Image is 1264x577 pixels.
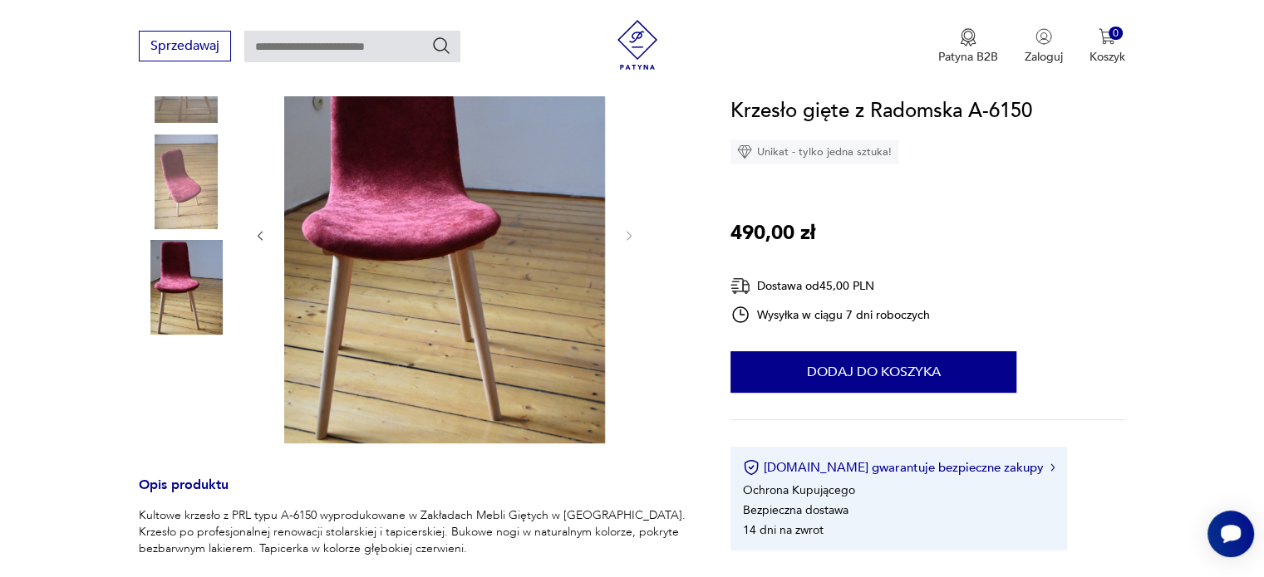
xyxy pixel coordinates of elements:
p: 490,00 zł [730,218,815,249]
img: Zdjęcie produktu Krzesło gięte z Radomska A-6150 [284,25,605,443]
img: Ikona koszyka [1099,28,1115,45]
img: Ikonka użytkownika [1035,28,1052,45]
button: Dodaj do koszyka [730,351,1016,393]
button: Zaloguj [1025,28,1063,65]
div: 0 [1109,27,1123,41]
button: Patyna B2B [938,28,998,65]
iframe: Smartsupp widget button [1207,511,1254,557]
div: Dostawa od 45,00 PLN [730,276,930,296]
img: Ikona strzałki w prawo [1050,463,1055,472]
a: Sprzedawaj [139,42,231,53]
img: Ikona dostawy [730,276,750,296]
button: 0Koszyk [1089,28,1125,65]
p: Koszyk [1089,49,1125,65]
li: Ochrona Kupującego [743,482,855,498]
p: Kultowe krzesło z PRL typu A-6150 wyprodukowane w Zakładach Mebli Giętych w [GEOGRAPHIC_DATA]. Kr... [139,507,691,557]
button: Sprzedawaj [139,31,231,61]
li: 14 dni na zwrot [743,522,824,538]
img: Ikona medalu [960,28,976,46]
div: Wysyłka w ciągu 7 dni roboczych [730,305,930,325]
img: Ikona certyfikatu [743,459,760,476]
p: Patyna B2B [938,49,998,65]
img: Zdjęcie produktu Krzesło gięte z Radomska A-6150 [139,240,234,335]
img: Zdjęcie produktu Krzesło gięte z Radomska A-6150 [139,134,234,229]
a: Ikona medaluPatyna B2B [938,28,998,65]
img: Ikona diamentu [737,144,752,159]
p: Zaloguj [1025,49,1063,65]
div: Unikat - tylko jedna sztuka! [730,139,898,164]
button: Szukaj [431,36,451,56]
li: Bezpieczna dostawa [743,502,848,518]
button: [DOMAIN_NAME] gwarantuje bezpieczne zakupy [743,459,1055,476]
img: Patyna - sklep z meblami i dekoracjami vintage [612,20,662,70]
h3: Opis produktu [139,480,691,507]
h1: Krzesło gięte z Radomska A-6150 [730,95,1032,127]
